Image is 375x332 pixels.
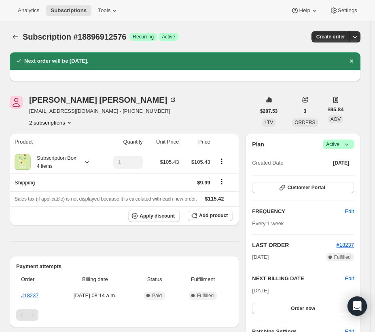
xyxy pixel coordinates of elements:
small: 4 items [37,163,53,169]
button: Add product [188,210,233,221]
button: Settings [325,5,362,16]
span: Every 1 week [252,220,284,226]
button: [DATE] [328,157,354,169]
span: AOV [331,116,341,122]
span: [EMAIL_ADDRESS][DOMAIN_NAME] · [PHONE_NUMBER] [29,107,177,115]
span: $95.84 [328,106,344,114]
span: Recurring [133,34,154,40]
span: Customer Portal [287,184,325,191]
button: Analytics [13,5,44,16]
span: $105.43 [160,159,179,165]
span: Fulfilled [334,254,351,260]
nav: Pagination [16,309,233,321]
span: | [341,141,343,148]
span: $105.43 [191,159,210,165]
span: 3 [304,108,307,114]
span: Create order [316,34,345,40]
th: Unit Price [145,133,182,151]
span: Add product [199,212,228,219]
div: Open Intercom Messenger [347,296,367,316]
a: #18237 [21,292,38,298]
span: LTV [265,120,273,125]
div: Subscription Box [31,154,76,170]
span: Created Date [252,159,283,167]
span: $115.42 [205,196,224,202]
th: Quantity [100,133,145,151]
span: Paid [152,292,162,299]
h2: Plan [252,140,264,148]
span: Fulfillment [178,275,228,283]
span: Edit [345,207,354,216]
span: $287.53 [260,108,278,114]
span: Sales tax (if applicable) is not displayed because it is calculated with each new order. [15,196,197,202]
span: Analytics [18,7,39,14]
h2: Payment attempts [16,262,233,271]
span: Settings [338,7,357,14]
h2: NEXT BILLING DATE [252,275,345,283]
button: Subscriptions [46,5,91,16]
button: Shipping actions [215,177,228,186]
button: Customer Portal [252,182,354,193]
span: Order now [291,305,315,312]
span: [DATE] [252,288,269,294]
span: Subscription #18896912576 [23,32,126,41]
button: Edit [345,275,354,283]
button: Order now [252,303,354,314]
h2: LAST ORDER [252,241,336,249]
img: product img [15,154,31,170]
button: $287.53 [255,106,282,117]
span: Apply discount [140,213,175,219]
button: Product actions [29,118,73,127]
th: Shipping [10,173,100,191]
span: Help [299,7,310,14]
button: Product actions [215,157,228,166]
a: #18237 [337,242,354,248]
h2: Next order will be [DATE]. [24,57,89,65]
span: Active [326,140,351,148]
span: $9.99 [197,180,210,186]
button: 3 [299,106,311,117]
span: [DATE] [252,253,269,261]
span: Active [162,34,175,40]
span: [DATE] [333,160,349,166]
th: Price [181,133,212,151]
span: Status [136,275,173,283]
div: [PERSON_NAME] [PERSON_NAME] [29,96,177,104]
button: Tools [93,5,123,16]
span: Jane Circelli [10,96,23,109]
span: Billing date [59,275,131,283]
button: Create order [311,31,350,42]
span: Fulfilled [197,292,214,299]
button: Dismiss notification [346,55,357,67]
span: Tools [98,7,110,14]
button: Help [286,5,323,16]
span: ORDERS [294,120,315,125]
th: Order [16,271,56,288]
span: [DATE] · 08:14 a.m. [59,292,131,300]
button: Edit [340,205,359,218]
h2: FREQUENCY [252,207,345,216]
span: Subscriptions [51,7,87,14]
button: Apply discount [128,210,180,222]
button: #18237 [337,241,354,249]
th: Product [10,133,100,151]
button: Subscriptions [10,31,21,42]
